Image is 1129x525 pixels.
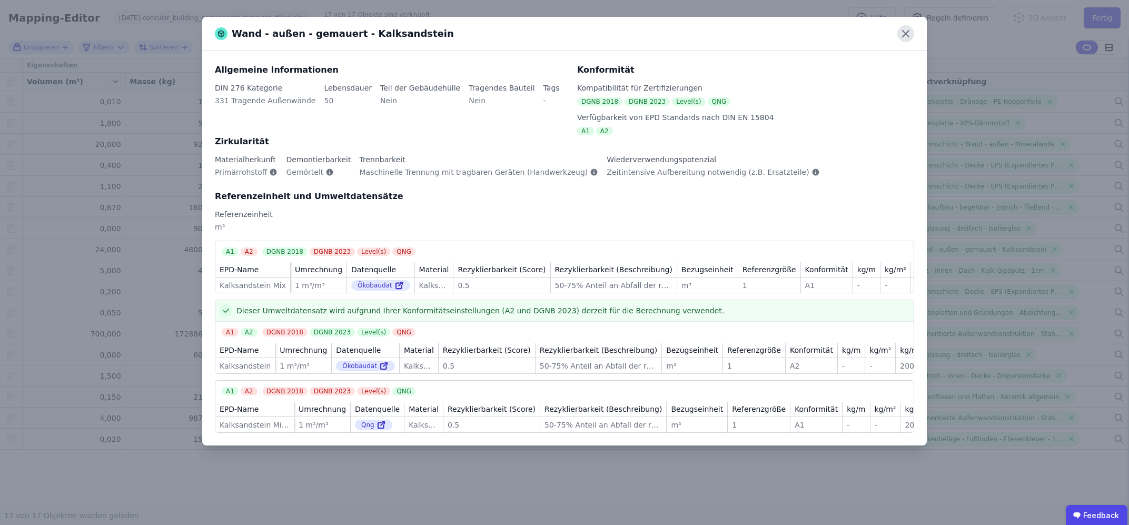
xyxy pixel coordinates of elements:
div: Trennbarkeit [360,154,599,165]
div: Material [404,345,434,355]
div: Bezugseinheit [671,404,723,414]
div: Kalksandstein [220,361,271,371]
div: Referenzeinheit [215,209,914,220]
div: 1 m³/m³ [299,420,346,430]
div: Konformität [795,404,838,414]
div: m³ [666,361,718,371]
div: Nein [469,95,534,114]
div: Zirkularität [215,135,914,148]
div: Demontierbarkeit [286,154,351,165]
div: kg/m [857,264,876,275]
div: Umrechnung [299,404,346,414]
div: m³ [215,222,914,241]
span: Dieser Umweltdatensatz wird aufgrund Ihrer Konformitätseinstellungen (A2 und DGNB 2023) derzeit f... [236,305,724,316]
div: - [842,361,860,371]
div: 2000 [905,420,926,430]
div: DGNB 2023 [310,387,355,395]
div: QNG [392,247,415,256]
div: - [875,420,896,430]
div: QNG [392,328,415,336]
div: Konformität [790,345,833,355]
div: A1 [222,247,239,256]
span: Primärrohstoff [215,167,267,177]
div: 1 [742,280,796,291]
span: Zeitintensive Aufbereitung notwendig (z.B. Ersatzteile) [607,167,809,177]
div: - [869,361,891,371]
div: Kalksandstein Mix m³ [220,420,290,430]
div: 50-75% Anteil an Abfall der recycled wird [555,280,672,291]
div: Qng [355,420,392,430]
div: Teil der Gebäudehülle [380,83,460,93]
div: Referenzeinheit und Umweltdatensätze [215,190,914,203]
div: Level(s) [357,328,390,336]
div: kg/m² [875,404,896,414]
div: Kalksandstein Mix [220,280,286,291]
div: Allgemeine Informationen [215,64,564,76]
div: Konformität [805,264,848,275]
div: 0.5 [458,280,546,291]
div: Rezyklierbarkeit (Beschreibung) [540,345,657,355]
div: m³ [671,420,723,430]
div: Datenquelle [351,264,396,275]
div: A1 [805,280,848,291]
div: EPD-Name [220,264,259,275]
div: Datenquelle [355,404,400,414]
div: 1 m³/m³ [280,361,327,371]
div: 1 m³/m³ [295,280,342,291]
div: DGNB 2023 [310,328,355,336]
div: Wiederverwendungspotenzial [607,154,819,165]
div: A2 [241,328,258,336]
div: m³ [681,280,734,291]
div: Ökobaudat [351,280,410,291]
div: DGNB 2018 [262,247,308,256]
div: 331 Tragende Außenwände [215,95,315,114]
div: kg/m [842,345,860,355]
div: Rezyklierbarkeit (Score) [443,345,531,355]
div: QNG [392,387,415,395]
div: Level(s) [672,97,705,106]
div: EPD-Name [220,404,259,414]
div: QNG [708,97,731,106]
div: 0.5 [448,420,536,430]
div: Kalksandstein [419,280,449,291]
div: Bezugseinheit [666,345,718,355]
div: kg/m³ [905,404,926,414]
div: DIN 276 Kategorie [215,83,315,93]
div: 2000 [900,361,922,371]
div: A1 [577,127,594,135]
div: A2 [241,247,258,256]
div: Level(s) [357,387,390,395]
div: Rezyklierbarkeit (Beschreibung) [555,264,672,275]
div: Materialherkunft [215,154,278,165]
div: A2 [790,361,833,371]
div: - [847,420,865,430]
div: kg/m³ [900,345,922,355]
div: 1 [727,361,781,371]
div: Datenquelle [336,345,381,355]
div: Referenzgröße [727,345,781,355]
div: Tragendes Bauteil [469,83,534,93]
div: kg/m [847,404,865,414]
div: DGNB 2018 [262,387,308,395]
div: Referenzgröße [732,404,786,414]
div: A1 [222,328,239,336]
div: Verfügbarkeit von EPD Standards nach DIN EN 15804 [577,112,914,123]
div: Rezyklierbarkeit (Score) [448,404,536,414]
div: DGNB 2023 [625,97,670,106]
div: - [885,280,906,291]
div: Rezyklierbarkeit (Beschreibung) [544,404,662,414]
div: Kompatibilität für Zertifizierungen [577,83,914,93]
div: Tags [543,83,560,93]
div: Nein [380,95,460,114]
div: Konformität [577,64,914,76]
div: DGNB 2018 [262,328,308,336]
div: Wand - außen - gemauert - Kalksandstein [215,26,454,41]
span: Gemörtelt [286,167,323,177]
div: EPD-Name [220,345,259,355]
div: Kalksandstein [404,361,434,371]
div: - [543,95,560,114]
div: Bezugseinheit [681,264,734,275]
div: Umrechnung [295,264,342,275]
div: 50 [324,95,372,114]
div: Rezyklierbarkeit (Score) [458,264,546,275]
